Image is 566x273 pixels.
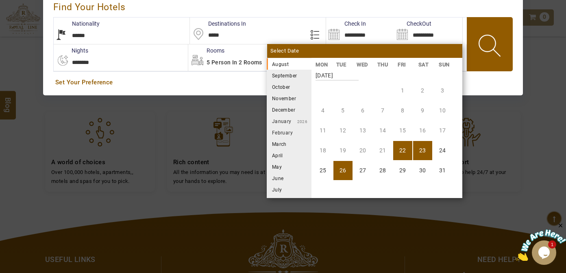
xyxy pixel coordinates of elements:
li: Saturday, 23 August 2025 [413,141,432,160]
li: WED [353,60,373,69]
li: November [267,92,311,104]
li: September [267,70,311,81]
li: August [267,58,311,70]
li: Sunday, 31 August 2025 [433,161,452,180]
li: February [267,127,311,138]
label: Nationality [54,20,100,28]
li: SUN [435,60,455,69]
li: Saturday, 30 August 2025 [413,161,432,180]
label: nights [53,46,88,55]
li: July [267,184,311,195]
li: Friday, 29 August 2025 [393,161,412,180]
li: FRI [394,60,414,69]
label: Check In [326,20,366,28]
label: Rooms [188,46,224,55]
input: Search [394,18,462,44]
strong: [DATE] [316,66,359,81]
li: May [267,161,311,172]
span: 5 Person in 2 Rooms [207,59,262,66]
li: Monday, 25 August 2025 [313,161,333,180]
li: October [267,81,311,92]
li: TUE [332,60,353,69]
label: CheckOut [394,20,431,28]
li: December [267,104,311,115]
small: 2026 [292,119,308,124]
li: Friday, 22 August 2025 [393,141,412,160]
li: Thursday, 28 August 2025 [373,161,392,180]
li: Sunday, 24 August 2025 [433,141,452,160]
li: March [267,138,311,150]
li: MON [311,60,332,69]
li: Wednesday, 27 August 2025 [353,161,372,180]
li: June [267,172,311,184]
iframe: chat widget [516,222,566,261]
li: January [267,115,311,127]
small: 2025 [289,62,346,67]
div: Select Date [267,44,462,58]
li: Tuesday, 26 August 2025 [333,161,353,180]
li: April [267,150,311,161]
label: Destinations In [190,20,246,28]
a: Set Your Preference [55,78,511,87]
li: THU [373,60,394,69]
input: Search [326,18,394,44]
li: SAT [414,60,435,69]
